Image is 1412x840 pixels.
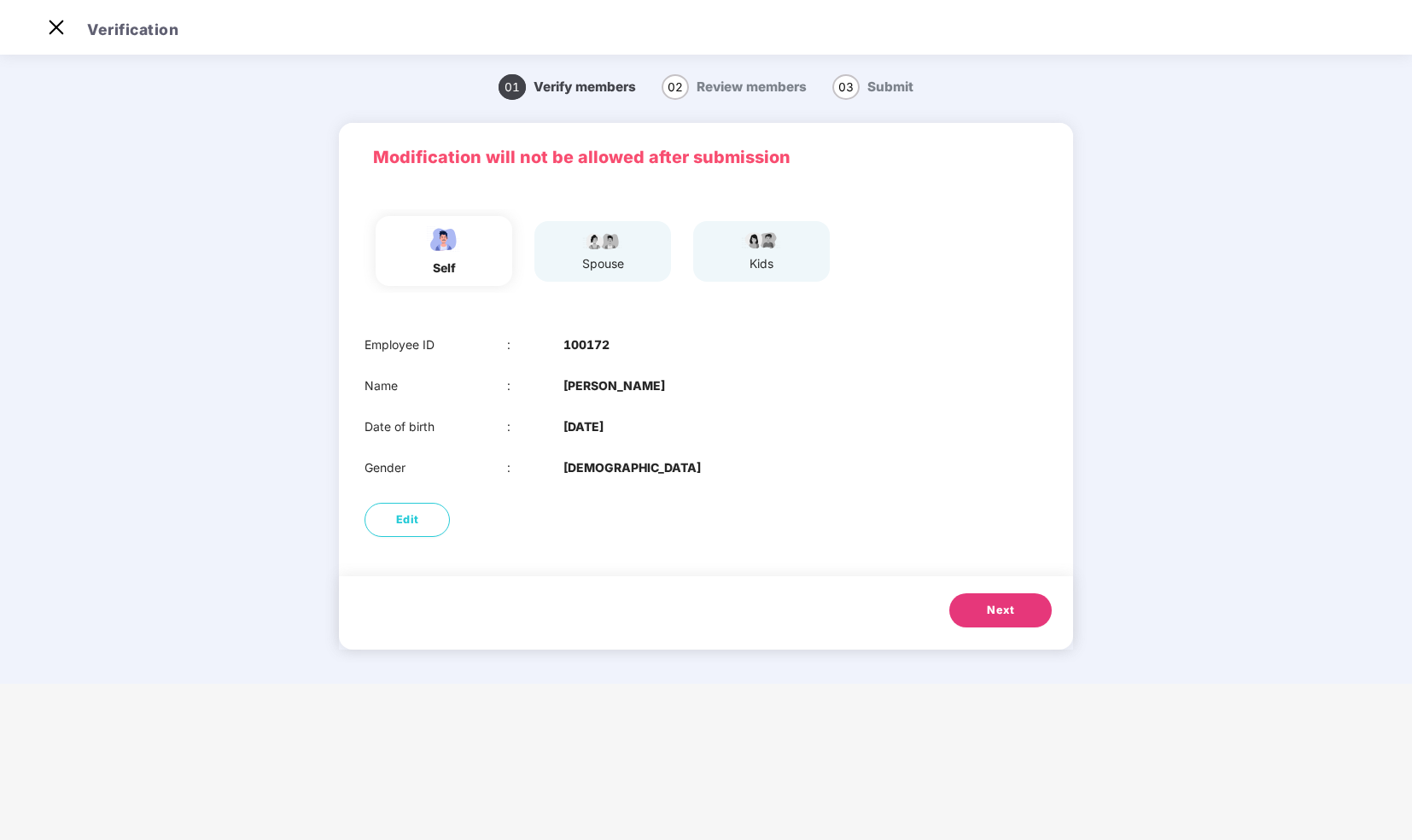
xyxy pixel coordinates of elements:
[423,259,465,277] div: self
[662,74,689,100] span: 02
[987,602,1014,619] span: Next
[740,230,783,250] img: svg+xml;base64,PHN2ZyB4bWxucz0iaHR0cDovL3d3dy53My5vcmcvMjAwMC9zdmciIHdpZHRoPSI3OS4wMzciIGhlaWdodD...
[373,144,1039,171] p: Modification will not be allowed after submission
[534,79,636,95] span: Verify members
[697,79,807,95] span: Review members
[867,79,913,95] span: Submit
[365,458,507,477] div: Gender
[563,417,604,436] b: [DATE]
[563,458,701,477] b: [DEMOGRAPHIC_DATA]
[423,225,465,254] img: svg+xml;base64,PHN2ZyBpZD0iRW1wbG95ZWVfbWFsZSIgeG1sbnM9Imh0dHA6Ly93d3cudzMub3JnLzIwMDAvc3ZnIiB3aW...
[396,511,419,528] span: Edit
[365,417,507,436] div: Date of birth
[563,376,665,395] b: [PERSON_NAME]
[507,417,564,436] div: :
[365,503,450,537] button: Edit
[563,335,610,354] b: 100172
[365,335,507,354] div: Employee ID
[499,74,526,100] span: 01
[365,376,507,395] div: Name
[832,74,860,100] span: 03
[581,254,624,273] div: spouse
[507,376,564,395] div: :
[507,335,564,354] div: :
[581,230,624,250] img: svg+xml;base64,PHN2ZyB4bWxucz0iaHR0cDovL3d3dy53My5vcmcvMjAwMC9zdmciIHdpZHRoPSI5Ny44OTciIGhlaWdodD...
[949,593,1052,627] button: Next
[507,458,564,477] div: :
[740,254,783,273] div: kids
